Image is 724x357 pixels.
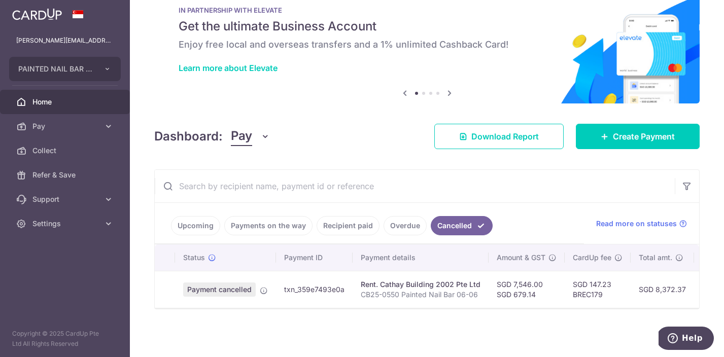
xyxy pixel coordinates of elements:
img: CardUp [12,8,62,20]
span: PAINTED NAIL BAR 2 PTE. LTD. [18,64,93,74]
th: Payment ID [276,244,353,271]
span: CardUp fee [573,253,611,263]
a: Payments on the way [224,216,313,235]
h4: Dashboard: [154,127,223,146]
th: Payment details [353,244,489,271]
div: Rent. Cathay Building 2002 Pte Ltd [361,279,480,290]
a: Create Payment [576,124,700,149]
span: Pay [231,127,252,146]
td: SGD 147.23 BREC179 [565,271,631,308]
a: Cancelled [431,216,493,235]
span: Collect [32,146,99,156]
iframe: Opens a widget where you can find more information [659,327,714,352]
a: Read more on statuses [596,219,687,229]
span: Payment cancelled [183,282,256,297]
span: Pay [32,121,99,131]
span: Read more on statuses [596,219,677,229]
a: Recipient paid [317,216,380,235]
a: Learn more about Elevate [179,63,278,73]
span: Total amt. [639,253,672,263]
button: Pay [231,127,270,146]
a: Upcoming [171,216,220,235]
span: Status [183,253,205,263]
p: CB25-0550 Painted Nail Bar 06-06 [361,290,480,300]
span: Create Payment [613,130,675,142]
h5: Get the ultimate Business Account [179,18,675,34]
p: IN PARTNERSHIP WITH ELEVATE [179,6,675,14]
span: Refer & Save [32,170,99,180]
td: txn_359e7493e0a [276,271,353,308]
span: Settings [32,219,99,229]
input: Search by recipient name, payment id or reference [155,170,675,202]
p: [PERSON_NAME][EMAIL_ADDRESS][DOMAIN_NAME] [16,35,114,46]
span: Support [32,194,99,204]
span: Home [32,97,99,107]
a: Overdue [384,216,427,235]
td: SGD 8,372.37 [631,271,694,308]
h6: Enjoy free local and overseas transfers and a 1% unlimited Cashback Card! [179,39,675,51]
a: Download Report [434,124,564,149]
td: SGD 7,546.00 SGD 679.14 [489,271,565,308]
span: Amount & GST [497,253,545,263]
button: PAINTED NAIL BAR 2 PTE. LTD. [9,57,121,81]
span: Download Report [471,130,539,142]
